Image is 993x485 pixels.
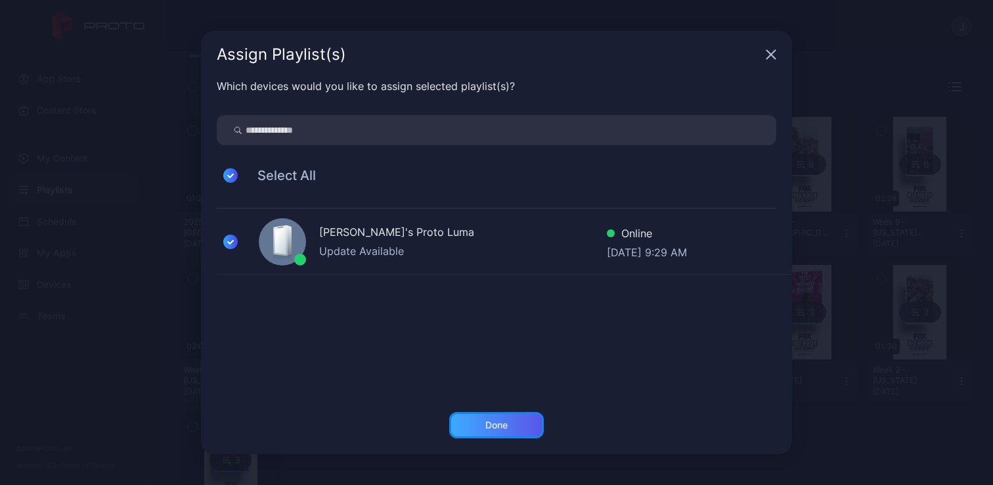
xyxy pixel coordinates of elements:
span: Select All [244,168,316,183]
div: [DATE] 9:29 AM [607,244,687,258]
div: Online [607,225,687,244]
button: Done [449,412,544,438]
div: [PERSON_NAME]'s Proto Luma [319,224,607,243]
div: Assign Playlist(s) [217,47,761,62]
div: Which devices would you like to assign selected playlist(s)? [217,78,776,94]
div: Update Available [319,243,607,259]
